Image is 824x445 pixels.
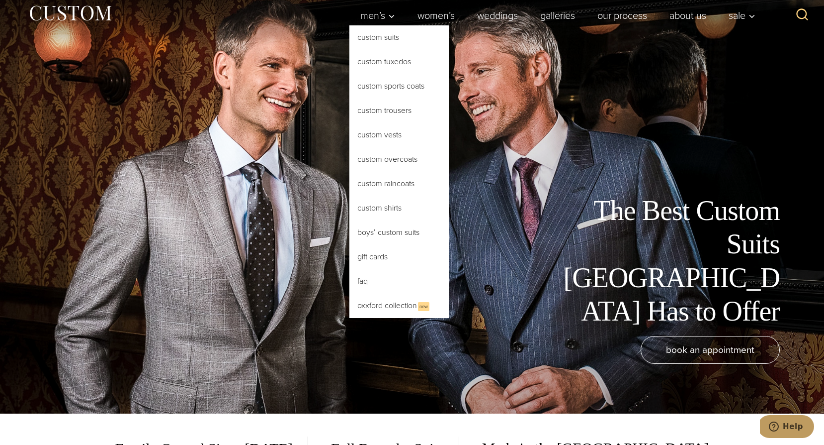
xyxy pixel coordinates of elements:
[529,5,586,25] a: Galleries
[760,415,814,440] iframe: Opens a widget where you can chat to one of our agents
[641,336,780,364] a: book an appointment
[349,147,449,171] a: Custom Overcoats
[556,194,780,328] h1: The Best Custom Suits [GEOGRAPHIC_DATA] Has to Offer
[349,25,449,49] a: Custom Suits
[349,50,449,74] a: Custom Tuxedos
[407,5,466,25] a: Women’s
[349,196,449,220] a: Custom Shirts
[349,123,449,147] a: Custom Vests
[349,74,449,98] a: Custom Sports Coats
[349,5,407,25] button: Men’s sub menu toggle
[349,99,449,122] a: Custom Trousers
[666,342,754,357] span: book an appointment
[349,5,761,25] nav: Primary Navigation
[790,3,814,27] button: View Search Form
[349,221,449,244] a: Boys’ Custom Suits
[349,294,449,318] a: Oxxford CollectionNew
[718,5,761,25] button: Sale sub menu toggle
[418,302,429,311] span: New
[349,172,449,196] a: Custom Raincoats
[586,5,659,25] a: Our Process
[349,269,449,293] a: FAQ
[349,245,449,269] a: Gift Cards
[466,5,529,25] a: weddings
[659,5,718,25] a: About Us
